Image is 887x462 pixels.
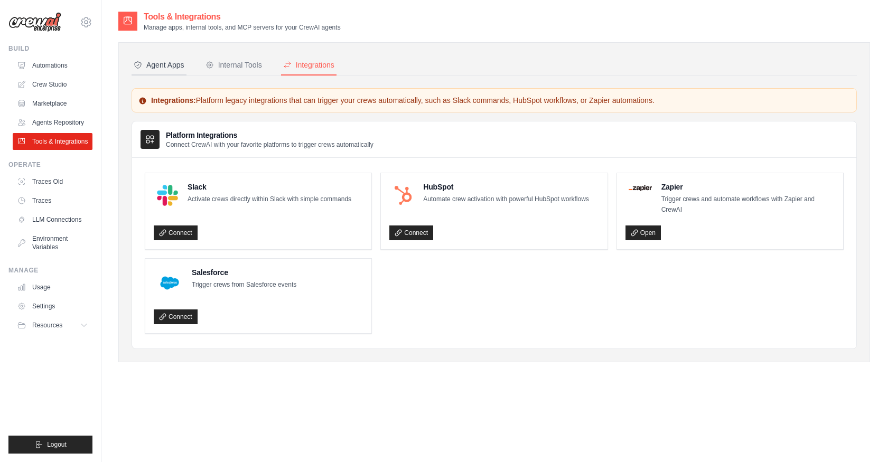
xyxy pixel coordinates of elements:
[157,185,178,206] img: Slack Logo
[423,194,589,205] p: Automate crew activation with powerful HubSpot workflows
[13,298,92,315] a: Settings
[13,230,92,256] a: Environment Variables
[629,185,652,191] img: Zapier Logo
[188,182,351,192] h4: Slack
[13,173,92,190] a: Traces Old
[157,270,182,296] img: Salesforce Logo
[661,194,835,215] p: Trigger crews and automate workflows with Zapier and CrewAI
[13,76,92,93] a: Crew Studio
[188,194,351,205] p: Activate crews directly within Slack with simple commands
[423,182,589,192] h4: HubSpot
[166,140,374,149] p: Connect CrewAI with your favorite platforms to trigger crews automatically
[8,12,61,32] img: Logo
[281,55,337,76] button: Integrations
[154,225,198,240] a: Connect
[132,55,186,76] button: Agent Apps
[203,55,264,76] button: Internal Tools
[283,60,334,70] div: Integrations
[393,185,414,206] img: HubSpot Logo
[192,280,296,290] p: Trigger crews from Salesforce events
[8,436,92,454] button: Logout
[134,60,184,70] div: Agent Apps
[13,279,92,296] a: Usage
[8,44,92,53] div: Build
[13,317,92,334] button: Resources
[151,96,196,105] strong: Integrations:
[192,267,296,278] h4: Salesforce
[8,266,92,275] div: Manage
[661,182,835,192] h4: Zapier
[389,225,433,240] a: Connect
[8,161,92,169] div: Operate
[206,60,262,70] div: Internal Tools
[154,309,198,324] a: Connect
[13,133,92,150] a: Tools & Integrations
[144,23,341,32] p: Manage apps, internal tools, and MCP servers for your CrewAI agents
[166,130,374,140] h3: Platform Integrations
[625,225,661,240] a: Open
[32,321,62,329] span: Resources
[13,114,92,131] a: Agents Repository
[13,192,92,209] a: Traces
[47,440,67,449] span: Logout
[144,11,341,23] h2: Tools & Integrations
[138,95,850,106] p: Platform legacy integrations that can trigger your crews automatically, such as Slack commands, H...
[13,95,92,112] a: Marketplace
[13,211,92,228] a: LLM Connections
[13,57,92,74] a: Automations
